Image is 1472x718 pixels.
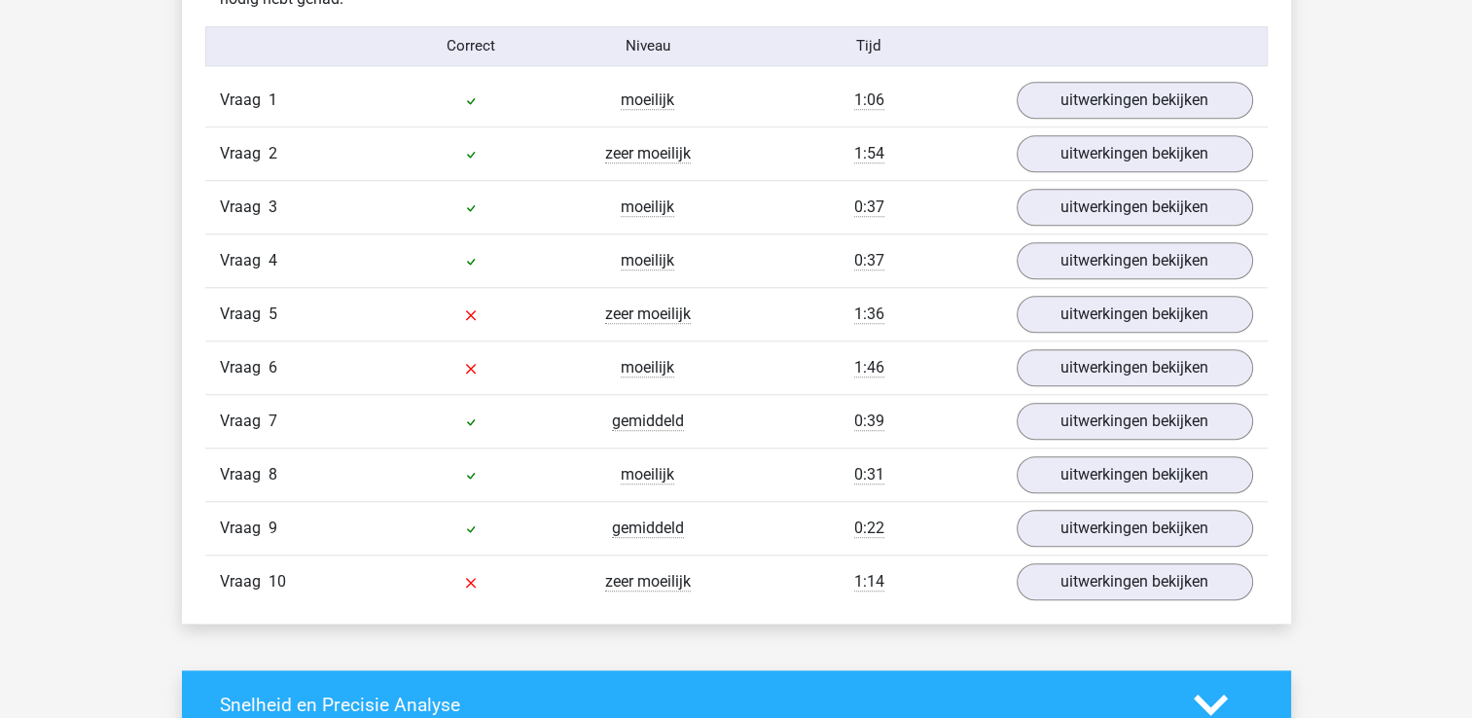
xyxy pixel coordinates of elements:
a: uitwerkingen bekijken [1017,242,1253,279]
span: moeilijk [621,197,674,217]
span: 1 [269,90,277,109]
span: Vraag [220,410,269,433]
span: 1:54 [854,144,884,163]
span: 1:06 [854,90,884,110]
span: 9 [269,519,277,537]
a: uitwerkingen bekijken [1017,82,1253,119]
span: 1:36 [854,305,884,324]
span: Vraag [220,570,269,593]
span: 8 [269,465,277,484]
span: 0:22 [854,519,884,538]
span: moeilijk [621,90,674,110]
span: Vraag [220,303,269,326]
span: 7 [269,412,277,430]
span: Vraag [220,196,269,219]
h4: Snelheid en Precisie Analyse [220,694,1165,716]
span: gemiddeld [612,412,684,431]
span: 0:39 [854,412,884,431]
span: Vraag [220,356,269,379]
a: uitwerkingen bekijken [1017,510,1253,547]
span: Vraag [220,517,269,540]
span: 5 [269,305,277,323]
a: uitwerkingen bekijken [1017,563,1253,600]
span: zeer moeilijk [605,144,691,163]
a: uitwerkingen bekijken [1017,403,1253,440]
span: 0:37 [854,197,884,217]
span: 1:14 [854,572,884,592]
span: moeilijk [621,251,674,270]
span: moeilijk [621,358,674,377]
span: zeer moeilijk [605,305,691,324]
a: uitwerkingen bekijken [1017,135,1253,172]
a: uitwerkingen bekijken [1017,456,1253,493]
a: uitwerkingen bekijken [1017,189,1253,226]
span: 0:37 [854,251,884,270]
span: 2 [269,144,277,162]
div: Niveau [559,35,736,57]
span: 1:46 [854,358,884,377]
span: Vraag [220,89,269,112]
span: 4 [269,251,277,269]
span: 6 [269,358,277,377]
span: Vraag [220,142,269,165]
a: uitwerkingen bekijken [1017,296,1253,333]
div: Correct [382,35,559,57]
span: 0:31 [854,465,884,485]
span: 10 [269,572,286,591]
span: Vraag [220,463,269,486]
span: moeilijk [621,465,674,485]
div: Tijd [736,35,1001,57]
span: gemiddeld [612,519,684,538]
span: 3 [269,197,277,216]
span: Vraag [220,249,269,272]
span: zeer moeilijk [605,572,691,592]
a: uitwerkingen bekijken [1017,349,1253,386]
